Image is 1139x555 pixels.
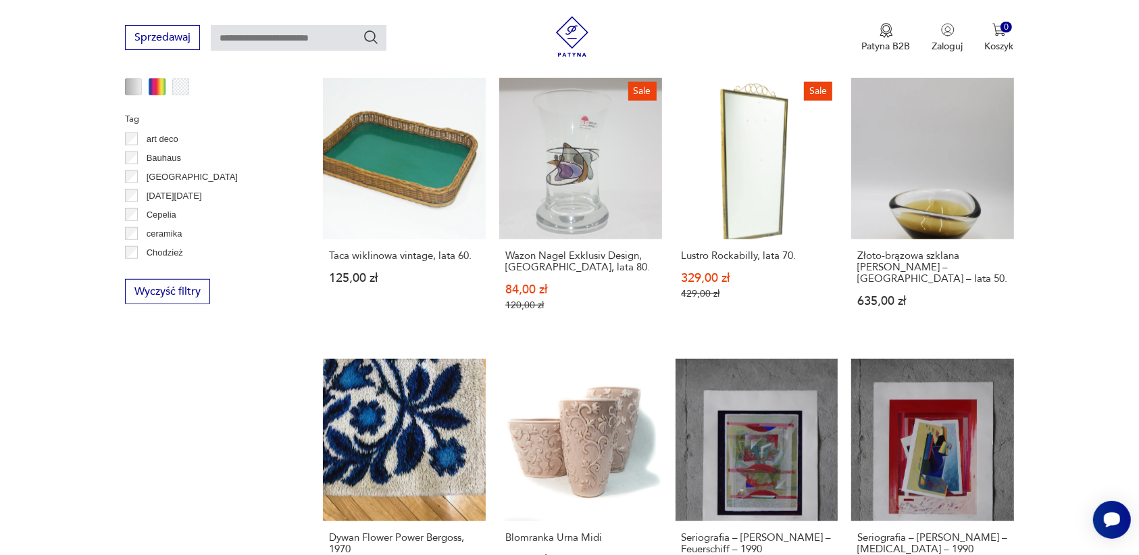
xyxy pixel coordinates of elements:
button: Sprzedawaj [125,25,200,50]
p: ceramika [147,226,182,241]
h3: Lustro Rockabilly, lata 70. [682,250,832,262]
p: Koszyk [985,40,1014,53]
h3: Blomranka Urna Midi [505,532,656,544]
p: [GEOGRAPHIC_DATA] [147,170,238,185]
p: 120,00 zł [505,299,656,311]
p: 329,00 zł [682,272,832,284]
img: Patyna - sklep z meblami i dekoracjami vintage [552,16,592,57]
p: Ćmielów [147,264,180,279]
p: Tag [125,112,290,126]
h3: Złoto-brązowa szklana [PERSON_NAME] – [GEOGRAPHIC_DATA] – lata 50. [857,250,1008,285]
p: 84,00 zł [505,284,656,295]
p: [DATE][DATE] [147,189,202,203]
p: Bauhaus [147,151,181,166]
a: Taca wiklinowa vintage, lata 60.Taca wiklinowa vintage, lata 60.125,00 zł [323,76,486,337]
p: Zaloguj [932,40,963,53]
p: Patyna B2B [862,40,911,53]
h3: Wazon Nagel Exklusiv Design, [GEOGRAPHIC_DATA], lata 80. [505,250,656,273]
button: Patyna B2B [862,23,911,53]
a: SaleLustro Rockabilly, lata 70.Lustro Rockabilly, lata 70.329,00 zł429,00 zł [676,76,838,337]
h3: Seriografia – [PERSON_NAME] – Feuerschiff – 1990 [682,532,832,555]
a: Sprzedawaj [125,34,200,43]
img: Ikonka użytkownika [941,23,955,37]
p: 125,00 zł [329,272,480,284]
button: Szukaj [363,29,379,45]
p: Chodzież [147,245,183,260]
h3: Taca wiklinowa vintage, lata 60. [329,250,480,262]
a: Złoto-brązowa szklana miska Sommerso – Skandynawia – lata 50.Złoto-brązowa szklana [PERSON_NAME] ... [851,76,1014,337]
p: 635,00 zł [857,295,1008,307]
a: SaleWazon Nagel Exklusiv Design, Niemcy, lata 80.Wazon Nagel Exklusiv Design, [GEOGRAPHIC_DATA], ... [499,76,662,337]
div: 0 [1001,22,1012,33]
h3: Dywan Flower Power Bergoss, 1970 [329,532,480,555]
button: 0Koszyk [985,23,1014,53]
img: Ikona koszyka [992,23,1006,37]
iframe: Smartsupp widget button [1093,501,1131,539]
button: Wyczyść filtry [125,279,210,304]
h3: Seriografia – [PERSON_NAME] – [MEDICAL_DATA] – 1990 [857,532,1008,555]
img: Ikona medalu [880,23,893,38]
button: Zaloguj [932,23,963,53]
a: Ikona medaluPatyna B2B [862,23,911,53]
p: 429,00 zł [682,288,832,299]
p: Cepelia [147,208,176,222]
p: art deco [147,132,178,147]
